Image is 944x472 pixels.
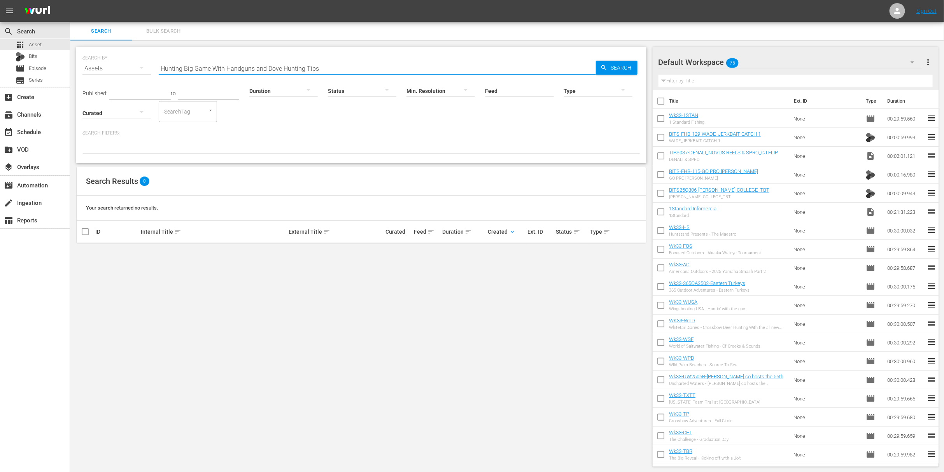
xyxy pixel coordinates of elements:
[669,362,737,367] div: WIld Palm Beaches - Source To Sea
[790,240,863,259] td: None
[207,107,214,114] button: Open
[289,227,383,236] div: External Title
[669,448,692,454] a: Wk33-TBR
[927,151,936,160] span: reorder
[669,262,690,267] a: Wk33-AO
[4,93,13,102] span: Create
[608,61,638,75] span: Search
[82,130,640,136] p: Search Filters:
[669,187,769,193] a: BITS25Q306-[PERSON_NAME] COLLEGE_TBT
[866,301,875,310] span: Episode
[590,227,611,236] div: Type
[669,355,694,361] a: Wk33-WPB
[669,176,758,181] div: GO PRO [PERSON_NAME]
[861,90,883,112] th: Type
[669,400,760,405] div: [US_STATE] Team Trail at [GEOGRAPHIC_DATA]
[669,280,745,286] a: Wk33-365OA2502-Eastern Turkeys
[465,228,472,235] span: sort
[790,445,863,464] td: None
[556,227,588,236] div: Status
[603,228,610,235] span: sort
[669,112,698,118] a: Wk33-1STAN
[29,52,37,60] span: Bits
[669,90,790,112] th: Title
[927,412,936,421] span: reorder
[790,371,863,389] td: None
[927,375,936,384] span: reorder
[669,437,729,442] div: The Challenge - Graduation Day
[669,194,769,199] div: [PERSON_NAME] COLLEGE_TBT
[726,55,739,71] span: 75
[669,150,778,156] a: TIPS037-DENALI_NOVUS REELS & SPRO_CJ FLIP
[669,430,692,435] a: Wk33-CHL
[884,315,927,333] td: 00:30:00.507
[790,352,863,371] td: None
[82,58,151,79] div: Assets
[790,277,863,296] td: None
[866,263,875,273] span: Episode
[140,177,149,186] span: 0
[669,418,732,423] div: Crossbow Adventures - Full Circle
[790,184,863,203] td: None
[669,381,787,386] div: Uncharted Waters - [PERSON_NAME] co hosts the Bassmaster Classic and goes for Giant Alligator Gar...
[16,64,25,73] span: Episode
[927,226,936,235] span: reorder
[528,229,554,235] div: Ext. ID
[16,76,25,85] span: Series
[866,282,875,291] span: Episode
[790,203,863,221] td: None
[866,450,875,459] span: Episode
[669,336,694,342] a: Wk33-WSF
[884,352,927,371] td: 00:30:00.960
[916,8,937,14] a: Sign Out
[884,296,927,315] td: 00:29:59.270
[927,431,936,440] span: reorder
[669,243,692,249] a: Wk33-FOS
[4,145,13,154] span: VOD
[923,58,933,67] span: more_vert
[790,259,863,277] td: None
[669,224,690,230] a: Wk33-HS
[29,41,42,49] span: Asset
[86,205,158,211] span: Your search returned no results.
[4,198,13,208] span: Ingestion
[884,427,927,445] td: 00:29:59.659
[866,375,875,385] span: Episode
[927,263,936,272] span: reorder
[669,374,786,391] a: Wk33-UW2505R-[PERSON_NAME] co hosts the 55th Bassmaster Classic and goes for Giant Alligator Gar ...
[790,408,863,427] td: None
[884,389,927,408] td: 00:29:59.665
[442,227,485,236] div: Duration
[866,319,875,329] span: Episode
[669,318,695,323] a: WK33-WTD
[884,147,927,165] td: 00:02:01.121
[866,189,875,198] img: TV Bits
[927,300,936,309] span: reorder
[884,371,927,389] td: 00:30:00.428
[927,393,936,403] span: reorder
[884,184,927,203] td: 00:00:09.943
[790,296,863,315] td: None
[927,281,936,291] span: reorder
[669,213,718,218] div: 1Standard
[171,90,176,96] span: to
[137,27,190,36] span: Bulk Search
[4,27,13,36] span: Search
[884,333,927,352] td: 00:30:00.292
[5,6,14,16] span: menu
[669,250,761,255] div: Focused Outdoors - Akaska Walleye Tournament
[4,128,13,137] span: Schedule
[669,269,766,274] div: Americana Outdoors - 2025 Yamaha Smash Part 2
[790,147,863,165] td: None
[29,76,43,84] span: Series
[4,216,13,225] span: Reports
[4,110,13,119] span: Channels
[596,61,638,75] button: Search
[669,299,697,305] a: Wk33-WUSA
[927,170,936,179] span: reorder
[866,151,875,161] span: Video
[427,228,434,235] span: sort
[927,207,936,216] span: reorder
[16,52,25,61] div: Bits
[19,2,56,20] img: ans4CAIJ8jUAAAAAAAAAAAAAAAAAAAAAAAAgQb4GAAAAAAAAAAAAAAAAAAAAAAAAJMjXAAAAAAAAAAAAAAAAAAAAAAAAgAT5G...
